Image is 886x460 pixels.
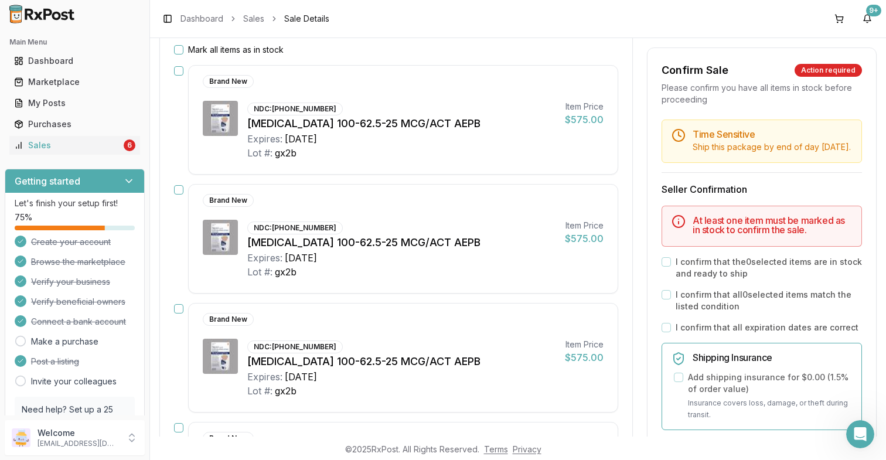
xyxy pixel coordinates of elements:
[866,5,881,16] div: 9+
[203,339,238,374] img: Trelegy Ellipta 100-62.5-25 MCG/ACT AEPB
[5,73,145,91] button: Marketplace
[9,38,140,47] h2: Main Menu
[795,64,862,77] div: Action required
[688,397,852,420] p: Insurance covers loss, damage, or theft during transit.
[247,146,272,160] div: Lot #:
[203,101,238,136] img: Trelegy Ellipta 100-62.5-25 MCG/ACT AEPB
[31,276,110,288] span: Verify your business
[9,50,140,71] a: Dashboard
[180,13,223,25] a: Dashboard
[9,93,140,114] a: My Posts
[31,336,98,347] a: Make a purchase
[693,130,852,139] h5: Time Sensitive
[285,370,317,384] div: [DATE]
[247,251,282,265] div: Expires:
[247,265,272,279] div: Lot #:
[203,432,254,445] div: Brand New
[180,13,329,25] nav: breadcrumb
[275,146,297,160] div: gx2b
[285,251,317,265] div: [DATE]
[5,5,80,23] img: RxPost Logo
[9,114,140,135] a: Purchases
[22,404,128,439] p: Need help? Set up a 25 minute call with our team to set up.
[5,115,145,134] button: Purchases
[14,76,135,88] div: Marketplace
[12,428,30,447] img: User avatar
[565,350,604,364] div: $575.00
[38,427,119,439] p: Welcome
[31,296,125,308] span: Verify beneficial owners
[14,55,135,67] div: Dashboard
[662,62,728,79] div: Confirm Sale
[9,135,140,156] a: Sales6
[284,13,329,25] span: Sale Details
[285,132,317,146] div: [DATE]
[5,136,145,155] button: Sales6
[565,113,604,127] div: $575.00
[31,236,111,248] span: Create your account
[31,316,126,328] span: Connect a bank account
[188,44,284,56] label: Mark all items as in stock
[513,444,541,454] a: Privacy
[247,115,556,132] div: [MEDICAL_DATA] 100-62.5-25 MCG/ACT AEPB
[31,256,125,268] span: Browse the marketplace
[662,182,862,196] h3: Seller Confirmation
[14,139,121,151] div: Sales
[15,174,80,188] h3: Getting started
[5,52,145,70] button: Dashboard
[14,97,135,109] div: My Posts
[15,212,32,223] span: 75 %
[858,9,877,28] button: 9+
[203,194,254,207] div: Brand New
[247,384,272,398] div: Lot #:
[676,256,862,280] label: I confirm that the 0 selected items are in stock and ready to ship
[565,231,604,246] div: $575.00
[247,103,343,115] div: NDC: [PHONE_NUMBER]
[247,222,343,234] div: NDC: [PHONE_NUMBER]
[9,71,140,93] a: Marketplace
[38,439,119,448] p: [EMAIL_ADDRESS][DOMAIN_NAME]
[31,376,117,387] a: Invite your colleagues
[247,234,556,251] div: [MEDICAL_DATA] 100-62.5-25 MCG/ACT AEPB
[15,197,135,209] p: Let's finish your setup first!
[662,82,862,105] div: Please confirm you have all items in stock before proceeding
[484,444,508,454] a: Terms
[676,289,862,312] label: I confirm that all 0 selected items match the listed condition
[693,216,852,234] h5: At least one item must be marked as in stock to confirm the sale.
[247,353,556,370] div: [MEDICAL_DATA] 100-62.5-25 MCG/ACT AEPB
[247,370,282,384] div: Expires:
[275,265,297,279] div: gx2b
[203,313,254,326] div: Brand New
[676,322,858,333] label: I confirm that all expiration dates are correct
[846,420,874,448] iframe: Intercom live chat
[124,139,135,151] div: 6
[247,340,343,353] div: NDC: [PHONE_NUMBER]
[565,339,604,350] div: Item Price
[14,118,135,130] div: Purchases
[5,94,145,113] button: My Posts
[203,220,238,255] img: Trelegy Ellipta 100-62.5-25 MCG/ACT AEPB
[565,220,604,231] div: Item Price
[565,101,604,113] div: Item Price
[693,142,851,152] span: Ship this package by end of day [DATE] .
[243,13,264,25] a: Sales
[688,372,852,395] label: Add shipping insurance for $0.00 ( 1.5 % of order value)
[275,384,297,398] div: gx2b
[247,132,282,146] div: Expires:
[203,75,254,88] div: Brand New
[31,356,79,367] span: Post a listing
[693,353,852,362] h5: Shipping Insurance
